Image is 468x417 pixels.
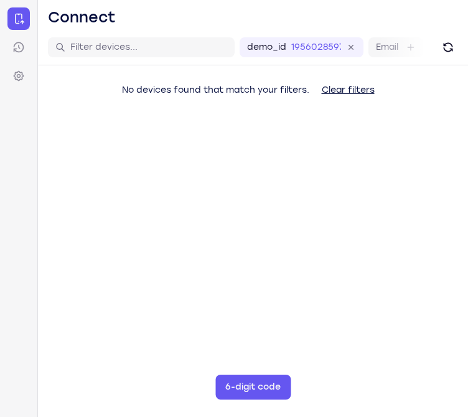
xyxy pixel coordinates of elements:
[7,36,30,59] a: Sessions
[48,7,116,27] h1: Connect
[122,85,309,95] span: No devices found that match your filters.
[70,41,227,54] input: Filter devices...
[215,375,291,400] button: 6-digit code
[247,41,286,54] label: demo_id
[7,65,30,87] a: Settings
[438,37,458,57] button: Refresh
[312,78,385,103] button: Clear filters
[376,41,398,54] label: Email
[7,7,30,30] a: Connect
